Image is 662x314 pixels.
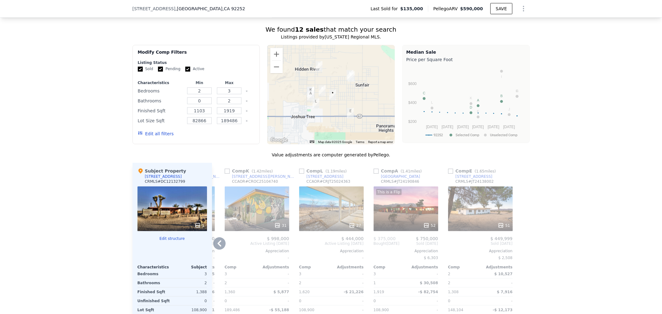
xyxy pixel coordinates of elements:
[185,66,204,72] label: Active
[137,236,207,241] button: Edit structure
[408,119,417,124] text: $200
[223,6,245,11] span: , CA 92252
[138,131,174,137] button: Edit all filters
[299,253,364,262] div: -
[500,94,502,98] text: B
[173,270,207,278] div: 3
[299,279,330,287] div: 2
[173,279,207,287] div: 2
[333,297,364,305] div: -
[347,108,354,119] div: 64305 Twentynine Palms Hwy
[490,3,512,14] button: SAVE
[349,222,361,229] div: 27
[299,168,349,174] div: Comp L
[329,90,336,100] div: 63434 Two Mile Rd
[299,241,364,246] span: Active Listing [DATE]
[299,249,364,253] div: Appreciation
[299,290,310,294] span: 1,620
[225,174,297,179] a: [STREET_ADDRESS][PERSON_NAME]
[448,265,480,270] div: Comp
[310,140,314,143] button: Keyboard shortcuts
[348,71,355,82] div: 64153 Sun Mesa Rd
[398,169,424,173] span: ( miles)
[333,279,364,287] div: -
[490,236,512,241] span: $ 449,999
[269,136,289,144] a: Open this area in Google Maps (opens a new window)
[374,168,424,174] div: Comp A
[173,297,207,305] div: 0
[347,70,354,81] div: 64284 Sun Mesa Rd
[137,279,171,287] div: Bathrooms
[253,169,262,173] span: 1.42
[374,290,384,294] span: 1,919
[232,174,297,179] div: [STREET_ADDRESS][PERSON_NAME]
[371,6,400,12] span: Last Sold for
[138,96,183,105] div: Bathrooms
[133,152,530,158] div: Value adjustments are computer generated by Pellego .
[356,140,364,144] a: Terms
[448,168,498,174] div: Comp E
[482,279,513,287] div: -
[374,272,376,276] span: 3
[344,290,364,294] span: -$ 21,226
[433,6,460,12] span: Pellego ARV
[374,236,396,241] span: $ 375,000
[299,265,331,270] div: Comp
[249,169,275,173] span: ( miles)
[225,299,227,303] span: 0
[493,308,513,312] span: -$ 12,173
[406,64,525,141] svg: A chart.
[477,110,479,114] text: E
[225,265,257,270] div: Comp
[307,174,344,179] div: [STREET_ADDRESS]
[418,290,438,294] span: -$ 82,754
[269,308,289,312] span: -$ 55,188
[501,75,502,78] text: I
[426,125,438,129] text: [DATE]
[442,125,453,129] text: [DATE]
[472,169,498,173] span: ( miles)
[133,25,530,34] div: We found that match your search
[313,98,319,109] div: 62571 Desert Way
[476,169,484,173] span: 1.65
[225,249,289,253] div: Appreciation
[267,236,289,241] span: $ 998,000
[494,272,513,276] span: $ 10,527
[185,67,190,72] input: Active
[299,308,315,312] span: 108,900
[137,297,171,305] div: Unfinished Sqft
[490,133,517,137] text: Unselected Comp
[374,279,405,287] div: 1
[172,265,207,270] div: Subject
[299,174,344,179] a: [STREET_ADDRESS]
[257,265,289,270] div: Adjustments
[186,80,213,85] div: Min
[232,179,278,184] div: CCAOR # CROC25104740
[374,241,400,246] div: [DATE]
[225,241,289,246] span: Active Listing [DATE]
[137,265,172,270] div: Characteristics
[258,279,289,287] div: -
[406,55,526,64] div: Price per Square Foot
[138,106,183,115] div: Finished Sqft
[448,174,493,179] a: [STREET_ADDRESS]
[498,256,513,260] span: $ 2,508
[269,136,289,144] img: Google
[420,281,438,285] span: $ 30,508
[295,26,324,33] strong: 12 sales
[225,290,235,294] span: 1,360
[274,222,286,229] div: 31
[416,236,438,241] span: $ 750,000
[374,299,376,303] span: 0
[225,253,289,262] div: -
[482,297,513,305] div: -
[137,288,171,296] div: Finished Sqft
[470,96,472,100] text: K
[138,80,183,85] div: Characteristics
[138,49,255,60] div: Modify Comp Filters
[216,80,243,85] div: Max
[323,169,349,173] span: ( miles)
[477,98,480,102] text: A
[133,6,176,12] span: [STREET_ADDRESS]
